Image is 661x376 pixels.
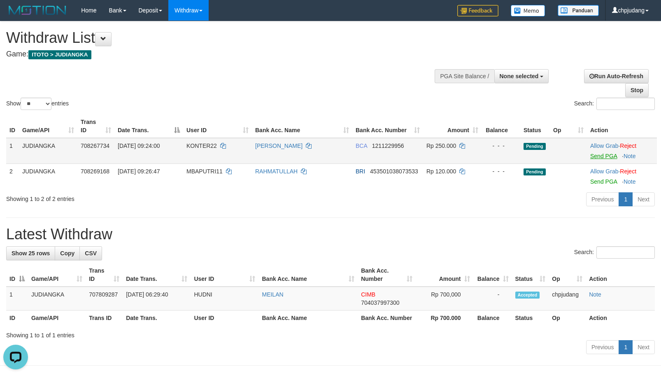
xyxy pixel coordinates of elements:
a: Stop [625,83,649,97]
a: Previous [586,192,619,206]
th: Op: activate to sort column ascending [549,263,586,287]
a: [PERSON_NAME] [255,142,303,149]
img: panduan.png [558,5,599,16]
a: Show 25 rows [6,246,55,260]
th: Bank Acc. Number [358,311,415,326]
h1: Latest Withdraw [6,226,655,243]
th: Status [512,311,549,326]
span: · [590,168,620,175]
a: Reject [620,168,636,175]
span: Pending [524,143,546,150]
th: Bank Acc. Name: activate to sort column ascending [252,114,352,138]
a: CSV [79,246,102,260]
td: 1 [6,138,19,164]
th: Amount: activate to sort column ascending [416,263,473,287]
td: 707809287 [86,287,123,311]
th: User ID: activate to sort column ascending [191,263,258,287]
th: Date Trans.: activate to sort column descending [114,114,183,138]
a: MEILAN [262,291,283,298]
td: · [587,138,657,164]
div: Showing 1 to 2 of 2 entries [6,192,269,203]
a: Reject [620,142,636,149]
th: User ID: activate to sort column ascending [183,114,252,138]
td: Rp 700,000 [416,287,473,311]
td: chpjudang [549,287,586,311]
span: Rp 250.000 [426,142,456,149]
th: Date Trans.: activate to sort column ascending [123,263,191,287]
th: Action [587,114,657,138]
td: 1 [6,287,28,311]
th: User ID [191,311,258,326]
div: Showing 1 to 1 of 1 entries [6,328,655,339]
a: RAHMATULLAH [255,168,298,175]
span: MBAPUTRI11 [186,168,223,175]
input: Search: [596,246,655,259]
td: 2 [6,163,19,189]
span: CIMB [361,291,375,298]
span: Copy [60,250,74,257]
th: Game/API: activate to sort column ascending [19,114,77,138]
img: Button%20Memo.svg [511,5,545,16]
span: None selected [500,73,539,79]
span: [DATE] 09:26:47 [118,168,160,175]
td: JUDIANGKA [28,287,86,311]
td: JUDIANGKA [19,163,77,189]
button: Open LiveChat chat widget [3,3,28,28]
th: Balance [482,114,520,138]
img: MOTION_logo.png [6,4,69,16]
button: None selected [494,69,549,83]
th: Bank Acc. Number: activate to sort column ascending [358,263,415,287]
span: BRI [356,168,365,175]
td: · [587,163,657,189]
th: Bank Acc. Name [258,311,358,326]
span: KONTER22 [186,142,217,149]
span: Show 25 rows [12,250,50,257]
th: Balance: activate to sort column ascending [473,263,512,287]
td: JUDIANGKA [19,138,77,164]
a: Run Auto-Refresh [584,69,649,83]
span: Copy 453501038073533 to clipboard [370,168,418,175]
div: PGA Site Balance / [435,69,494,83]
label: Search: [574,98,655,110]
span: Copy 1211229956 to clipboard [372,142,404,149]
th: Date Trans. [123,311,191,326]
span: 708267734 [81,142,109,149]
span: Pending [524,168,546,175]
span: ITOTO > JUDIANGKA [28,50,91,59]
label: Show entries [6,98,69,110]
span: 708269168 [81,168,109,175]
th: ID [6,311,28,326]
td: HUDNI [191,287,258,311]
a: Note [589,291,601,298]
a: Send PGA [590,153,617,159]
th: Op: activate to sort column ascending [550,114,587,138]
th: Game/API [28,311,86,326]
a: Send PGA [590,178,617,185]
th: ID [6,114,19,138]
span: BCA [356,142,367,149]
label: Search: [574,246,655,259]
th: Amount: activate to sort column ascending [423,114,482,138]
input: Search: [596,98,655,110]
div: - - - [485,167,517,175]
a: 1 [619,192,633,206]
th: Trans ID [86,311,123,326]
th: Action [586,263,655,287]
a: Allow Grab [590,142,618,149]
a: 1 [619,340,633,354]
td: - [473,287,512,311]
div: - - - [485,142,517,150]
span: [DATE] 09:24:00 [118,142,160,149]
th: Trans ID: activate to sort column ascending [86,263,123,287]
img: Feedback.jpg [457,5,498,16]
th: Bank Acc. Name: activate to sort column ascending [258,263,358,287]
th: Balance [473,311,512,326]
th: Bank Acc. Number: activate to sort column ascending [352,114,423,138]
a: Previous [586,340,619,354]
h4: Game: [6,50,433,58]
span: Accepted [515,292,540,299]
span: Rp 120.000 [426,168,456,175]
th: Rp 700.000 [416,311,473,326]
th: Action [586,311,655,326]
a: Next [632,340,655,354]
